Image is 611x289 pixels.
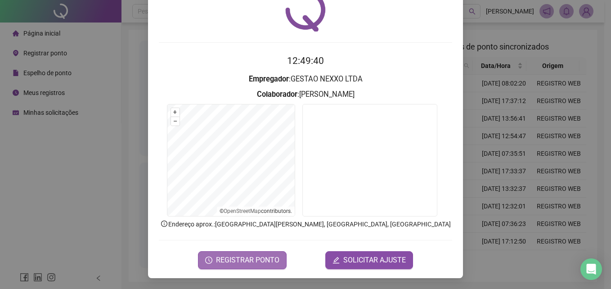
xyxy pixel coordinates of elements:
[287,55,324,66] time: 12:49:40
[580,258,602,280] div: Open Intercom Messenger
[171,117,180,126] button: –
[159,89,452,100] h3: : [PERSON_NAME]
[249,75,289,83] strong: Empregador
[205,257,212,264] span: clock-circle
[257,90,297,99] strong: Colaborador
[325,251,413,269] button: editSOLICITAR AJUSTE
[332,257,340,264] span: edit
[160,220,168,228] span: info-circle
[343,255,406,266] span: SOLICITAR AJUSTE
[171,108,180,117] button: +
[159,219,452,229] p: Endereço aprox. : [GEOGRAPHIC_DATA][PERSON_NAME], [GEOGRAPHIC_DATA], [GEOGRAPHIC_DATA]
[216,255,279,266] span: REGISTRAR PONTO
[159,73,452,85] h3: : GESTAO NEXXO LTDA
[198,251,287,269] button: REGISTRAR PONTO
[220,208,292,214] li: © contributors.
[224,208,261,214] a: OpenStreetMap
